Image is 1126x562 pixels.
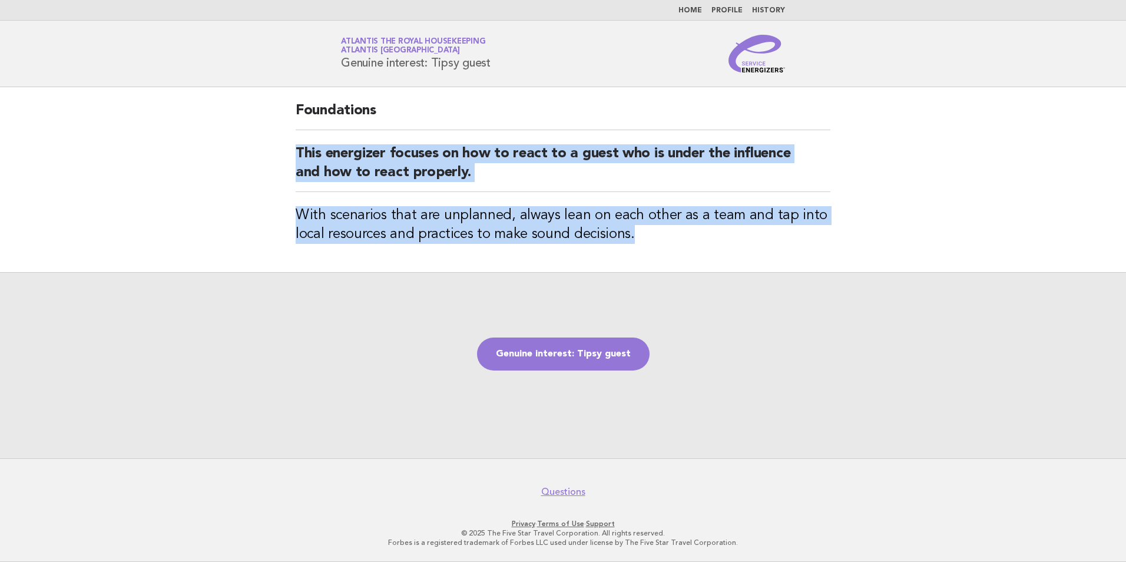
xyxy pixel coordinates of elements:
a: Support [586,520,615,528]
a: History [752,7,785,14]
h2: This energizer focuses on how to react to a guest who is under the influence and how to react pro... [296,144,830,192]
p: Forbes is a registered trademark of Forbes LLC used under license by The Five Star Travel Corpora... [203,538,923,547]
a: Genuine interest: Tipsy guest [477,338,650,371]
a: Terms of Use [537,520,584,528]
img: Service Energizers [728,35,785,72]
p: © 2025 The Five Star Travel Corporation. All rights reserved. [203,528,923,538]
span: Atlantis [GEOGRAPHIC_DATA] [341,47,460,55]
h2: Foundations [296,101,830,130]
a: Home [678,7,702,14]
a: Atlantis the Royal HousekeepingAtlantis [GEOGRAPHIC_DATA] [341,38,485,54]
a: Questions [541,486,585,498]
a: Privacy [512,520,535,528]
h1: Genuine interest: Tipsy guest [341,38,491,69]
p: · · [203,519,923,528]
a: Profile [711,7,743,14]
h3: With scenarios that are unplanned, always lean on each other as a team and tap into local resourc... [296,206,830,244]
